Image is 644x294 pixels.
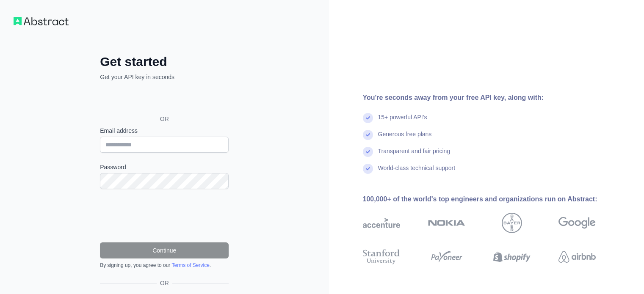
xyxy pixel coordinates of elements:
label: Email address [100,126,229,135]
p: Get your API key in seconds [100,73,229,81]
img: nokia [428,213,465,233]
div: Generous free plans [378,130,432,147]
span: OR [153,115,176,123]
a: Terms of Service [171,262,209,268]
img: accenture [363,213,400,233]
div: You're seconds away from your free API key, along with: [363,93,623,103]
img: shopify [493,247,531,266]
img: Workflow [14,17,69,25]
div: 100,000+ of the world's top engineers and organizations run on Abstract: [363,194,623,204]
img: payoneer [428,247,465,266]
img: airbnb [558,247,596,266]
div: By signing up, you agree to our . [100,262,229,269]
label: Password [100,163,229,171]
img: stanford university [363,247,400,266]
iframe: Sign in with Google Button [96,91,231,109]
img: google [558,213,596,233]
img: check mark [363,113,373,123]
img: check mark [363,130,373,140]
div: World-class technical support [378,164,456,181]
iframe: reCAPTCHA [100,199,229,232]
button: Continue [100,242,229,258]
span: OR [157,279,172,287]
img: check mark [363,164,373,174]
img: check mark [363,147,373,157]
div: 15+ powerful API's [378,113,427,130]
img: bayer [502,213,522,233]
h2: Get started [100,54,229,69]
div: Transparent and fair pricing [378,147,451,164]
